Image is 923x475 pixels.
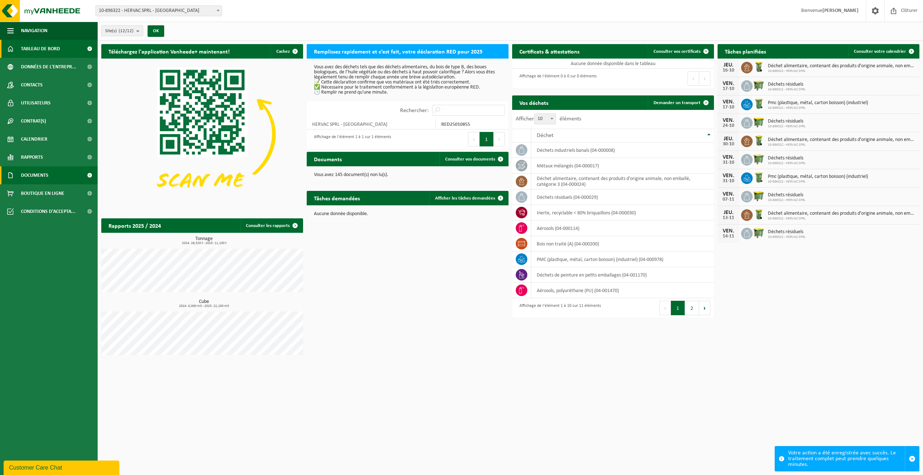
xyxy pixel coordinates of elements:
span: Rapports [21,148,43,166]
span: Documents [21,166,48,184]
img: WB-1100-HPE-GN-50 [753,227,765,239]
div: JEU. [721,210,736,215]
span: 10-896322 - HERVAC SPRL [768,124,805,129]
span: Consulter vos certificats [654,49,701,54]
span: Conditions d'accepta... [21,202,76,221]
h2: Remplissez rapidement et c’est fait, votre déclaration RED pour 2025 [307,44,490,58]
span: Déchets résiduels [768,229,805,235]
span: Cachez [276,49,290,54]
div: 31-10 [721,160,736,165]
span: Déchets résiduels [768,155,805,161]
div: VEN. [721,154,736,160]
span: Contacts [21,76,43,94]
span: Afficher les tâches demandées [435,196,495,201]
span: Déchet alimentaire, contenant des produits d'origine animale, non emballé, catég... [768,137,916,143]
h2: Tâches demandées [307,191,367,205]
button: Previous [659,301,671,315]
span: Site(s) [105,26,133,37]
div: Affichage de l'élément 1 à 10 sur 11 éléments [516,300,601,316]
span: Boutique en ligne [21,184,64,202]
button: 2 [685,301,699,315]
count: (12/12) [119,29,133,33]
h3: Cube [105,299,303,308]
iframe: chat widget [4,459,121,475]
span: Pmc (plastique, métal, carton boisson) (industriel) [768,100,868,106]
td: déchets résiduels (04-000029) [531,189,714,205]
td: métaux mélangés (04-000017) [531,158,714,174]
span: 10-896322 - HERVAC SPRL [768,161,805,166]
a: Consulter vos documents [439,152,508,166]
span: Déchet alimentaire, contenant des produits d'origine animale, non emballé, catég... [768,211,916,217]
td: aérosols, polyuréthane (PU) (04-001470) [531,283,714,298]
img: Download de VHEPlus App [101,59,303,210]
span: 10 [535,114,556,124]
img: WB-0240-HPE-GN-50 [753,98,765,110]
img: WB-0240-HPE-GN-50 [753,171,765,184]
td: aérosols (04-000114) [531,221,714,236]
span: Déchets résiduels [768,119,805,124]
strong: [PERSON_NAME] [822,8,859,13]
span: 10-896322 - HERVAC SPRL [768,87,805,92]
button: 1 [671,301,685,315]
h2: Rapports 2025 / 2024 [101,218,168,232]
span: Consulter votre calendrier [854,49,906,54]
div: VEN. [721,81,736,86]
button: Site(s)(12/12) [101,25,143,36]
div: JEU. [721,62,736,68]
div: 16-10 [721,68,736,73]
div: VEN. [721,191,736,197]
span: 10-896322 - HERVAC SPRL - BAILLONVILLE [96,6,222,16]
span: Consulter vos documents [445,157,495,162]
div: VEN. [721,99,736,105]
button: Previous [468,132,480,146]
div: 17-10 [721,105,736,110]
p: Vous avez des déchets tels que des déchets alimentaires, du bois de type B, des boues biologiques... [314,65,501,95]
h2: Vos déchets [512,95,556,110]
span: Calendrier [21,130,47,148]
p: Vous avez 145 document(s) non lu(s). [314,172,501,177]
button: Previous [688,71,699,86]
img: WB-0140-HPE-GN-50 [753,134,765,147]
a: Demander un transport [648,95,713,110]
td: déchet alimentaire, contenant des produits d'origine animale, non emballé, catégorie 3 (04-000024) [531,174,714,189]
span: Déchets résiduels [768,82,805,87]
span: 10-896322 - HERVAC SPRL [768,106,868,110]
a: Afficher les tâches demandées [429,191,508,205]
span: 2024: 28,520 t - 2025: 11,100 t [105,241,303,245]
div: Votre action a été enregistrée avec succès. Le traitement complet peut prendre quelques minutes. [788,446,905,471]
span: Contrat(s) [21,112,46,130]
div: 14-11 [721,234,736,239]
span: Données de l'entrepr... [21,58,76,76]
button: Next [699,301,710,315]
td: inerte, recyclable < 80% briquaillons (04-000030) [531,205,714,221]
div: 31-10 [721,179,736,184]
img: WB-0140-HPE-GN-50 [753,208,765,221]
a: Consulter les rapports [240,218,302,233]
span: Demander un transport [654,100,701,105]
span: 10-896322 - HERVAC SPRL - BAILLONVILLE [95,5,222,16]
img: WB-1100-HPE-GN-50 [753,153,765,165]
div: Affichage de l'élément 1 à 1 sur 1 éléments [310,131,391,147]
span: Déchet [537,133,553,138]
span: Déchet alimentaire, contenant des produits d'origine animale, non emballé, catég... [768,63,916,69]
h2: Certificats & attestations [512,44,587,58]
div: VEN. [721,228,736,234]
p: Aucune donnée disponible. [314,211,501,217]
span: 10-896322 - HERVAC SPRL [768,198,805,202]
h2: Documents [307,152,349,166]
button: Next [494,132,505,146]
td: déchets de peinture en petits emballages (04-001170) [531,267,714,283]
span: Tableau de bord [21,40,60,58]
span: 10-896322 - HERVAC SPRL [768,235,805,239]
div: 30-10 [721,142,736,147]
span: Navigation [21,22,47,40]
span: Pmc (plastique, métal, carton boisson) (industriel) [768,174,868,180]
button: 1 [480,132,494,146]
td: HERVAC SPRL - [GEOGRAPHIC_DATA] [307,119,436,129]
span: Déchets résiduels [768,192,805,198]
div: 07-11 [721,197,736,202]
a: Consulter vos certificats [648,44,713,59]
div: Affichage de l'élément 0 à 0 sur 0 éléments [516,70,597,86]
button: Next [699,71,710,86]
